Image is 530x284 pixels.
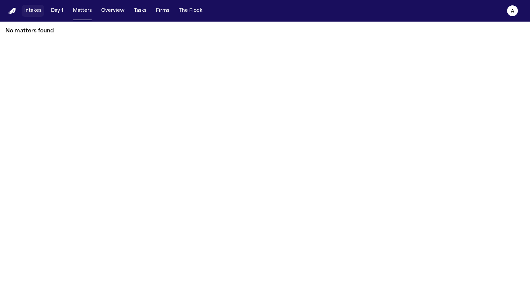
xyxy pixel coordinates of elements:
button: The Flock [176,5,205,17]
button: Day 1 [48,5,66,17]
button: Intakes [22,5,44,17]
button: Tasks [131,5,149,17]
button: Overview [99,5,127,17]
button: Matters [70,5,94,17]
p: No matters found [5,27,525,35]
a: Home [8,8,16,14]
button: Firms [153,5,172,17]
img: Finch Logo [8,8,16,14]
